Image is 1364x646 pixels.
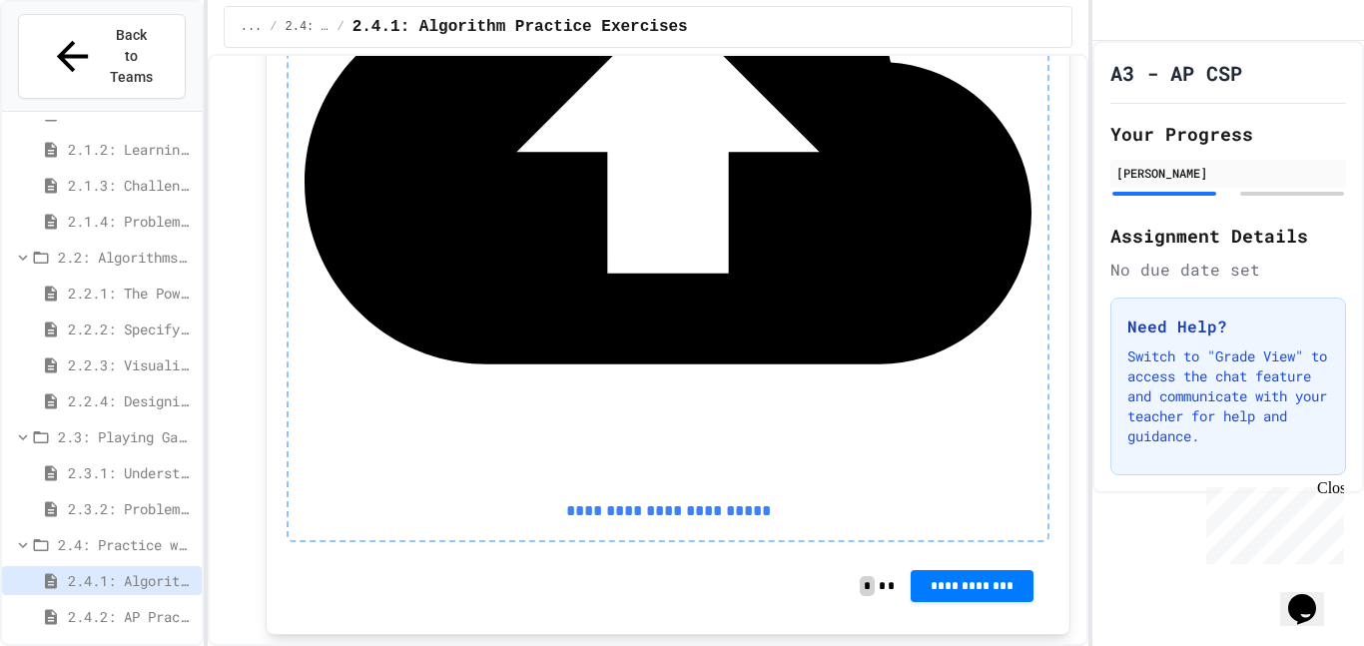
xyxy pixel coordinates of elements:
span: 2.1.3: Challenge Problem - The Bridge [68,175,194,196]
span: Back to Teams [108,25,155,88]
span: ... [241,19,263,35]
span: 2.2.4: Designing Flowcharts [68,390,194,411]
span: 2.2: Algorithms - from Pseudocode to Flowcharts [58,247,194,268]
button: Back to Teams [18,14,186,99]
span: 2.3.2: Problem Solving Reflection [68,498,194,519]
span: 2.1.2: Learning to Solve Hard Problems [68,139,194,160]
span: 2.2.3: Visualizing Logic with Flowcharts [68,354,194,375]
span: 2.2.2: Specifying Ideas with Pseudocode [68,319,194,339]
span: 2.4.1: Algorithm Practice Exercises [68,570,194,591]
span: 2.4.2: AP Practice Questions [68,606,194,627]
h2: Assignment Details [1110,222,1346,250]
div: Chat with us now!Close [8,8,138,127]
div: No due date set [1110,258,1346,282]
span: 2.3: Playing Games [58,426,194,447]
span: 2.4: Practice with Algorithms [286,19,330,35]
iframe: chat widget [1198,479,1344,564]
span: / [337,19,343,35]
iframe: chat widget [1280,566,1344,626]
h2: Your Progress [1110,120,1346,148]
span: / [270,19,277,35]
span: 2.1.4: Problem Solving Practice [68,211,194,232]
span: 2.2.1: The Power of Algorithms [68,283,194,304]
p: Switch to "Grade View" to access the chat feature and communicate with your teacher for help and ... [1127,346,1329,446]
h1: A3 - AP CSP [1110,59,1242,87]
div: [PERSON_NAME] [1116,164,1340,182]
span: 2.4.1: Algorithm Practice Exercises [352,15,688,39]
span: 2.4: Practice with Algorithms [58,534,194,555]
span: 2.3.1: Understanding Games with Flowcharts [68,462,194,483]
h3: Need Help? [1127,315,1329,338]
